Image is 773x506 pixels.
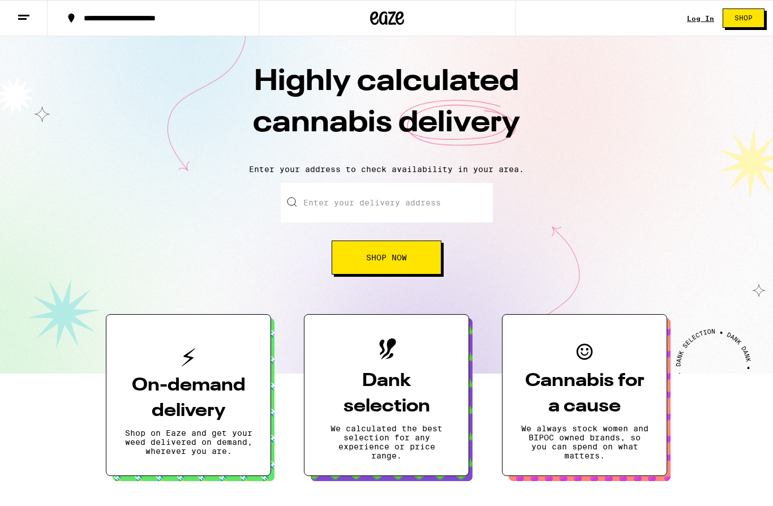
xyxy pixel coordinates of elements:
p: Shop on Eaze and get your weed delivered on demand, wherever you are. [124,428,252,456]
button: Dank selectionWe calculated the best selection for any experience or price range. [304,314,469,476]
a: Log In [687,15,714,22]
button: Cannabis for a causeWe always stock women and BIPOC owned brands, so you can spend on what matters. [502,314,667,476]
button: Shop Now [332,241,441,275]
a: Shop [714,8,773,28]
p: We always stock women and BIPOC owned brands, so you can spend on what matters. [521,424,649,460]
span: Shop Now [366,254,407,261]
h3: Dank selection [323,368,450,419]
span: Shop [735,15,753,22]
button: Shop [723,8,765,28]
button: On-demand deliveryShop on Eaze and get your weed delivered on demand, wherever you are. [106,314,271,476]
h3: Cannabis for a cause [521,368,649,419]
h3: On-demand delivery [124,373,252,424]
p: We calculated the best selection for any experience or price range. [323,424,450,460]
h1: Highly calculated cannabis delivery [188,62,585,156]
input: Enter your delivery address [281,183,493,222]
p: Enter your address to check availability in your area. [11,165,762,174]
